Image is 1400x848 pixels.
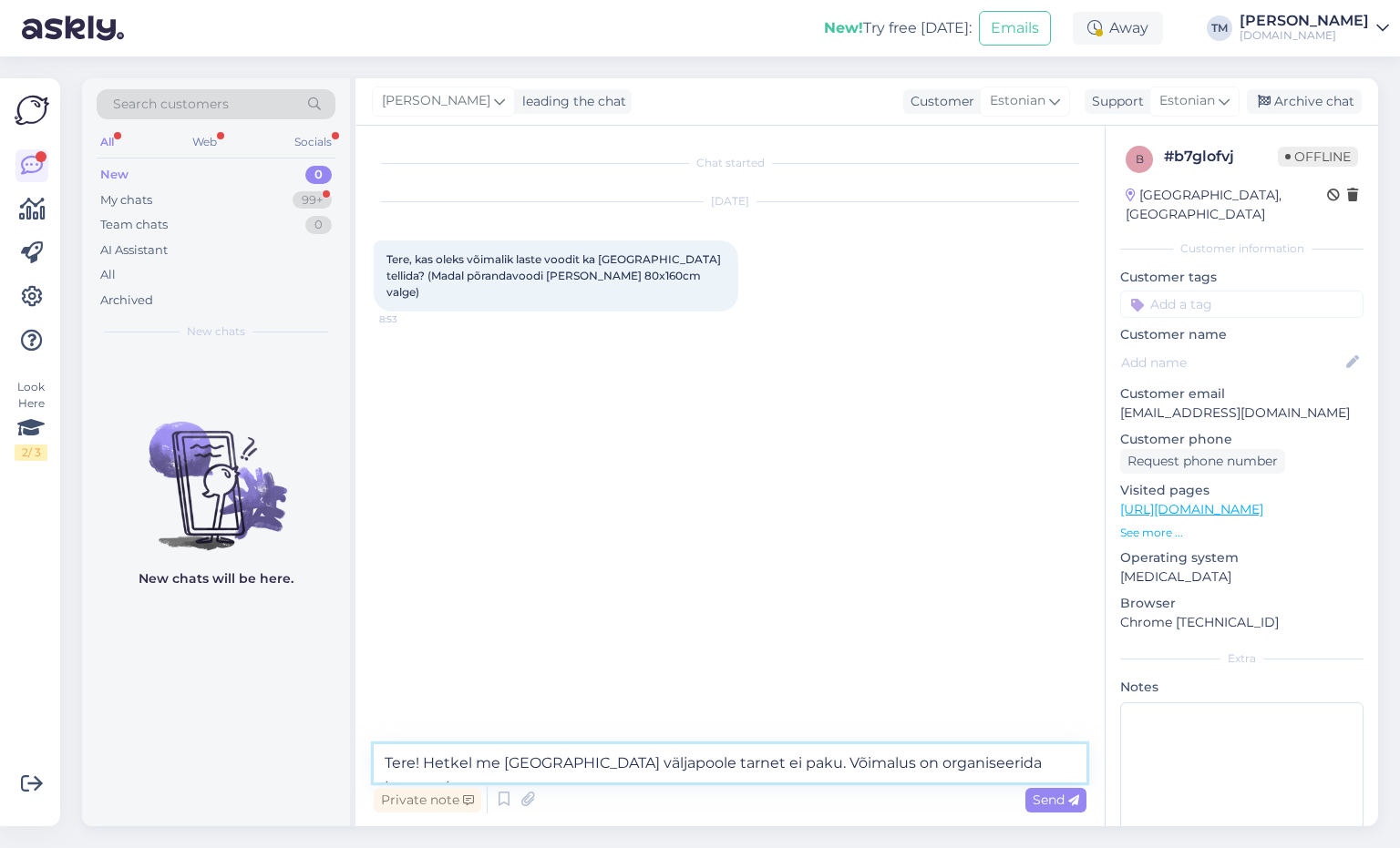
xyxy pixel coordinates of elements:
[386,252,724,299] span: Tere, kas oleks võimalik laste voodit ka [GEOGRAPHIC_DATA] tellida? (Madal põrandavoodi [PERSON_N...
[824,19,863,36] b: New!
[1121,352,1343,373] input: Add name
[1120,449,1285,474] div: Request phone number
[187,323,245,340] span: New chats
[15,93,49,128] img: Askly Logo
[1120,291,1364,318] input: Add a tag
[374,788,481,812] div: Private note
[515,92,626,111] div: leading the chat
[100,191,152,209] div: My chats
[374,193,1086,209] div: [DATE]
[15,379,47,461] div: Look Here
[100,241,168,260] div: AI Assistant
[1278,147,1358,167] span: Offline
[379,312,448,326] span: 8:53
[1120,430,1364,449] p: Customer phone
[1247,89,1362,114] div: Archive chat
[1085,92,1144,111] div: Support
[1120,567,1364,587] p: [MEDICAL_DATA]
[1126,186,1327,224] div: [GEOGRAPHIC_DATA], [GEOGRAPHIC_DATA]
[291,130,335,154] div: Socials
[903,92,974,111] div: Customer
[113,95,229,114] span: Search customers
[100,266,116,284] div: All
[1240,14,1369,28] div: [PERSON_NAME]
[1120,501,1263,517] a: [URL][DOMAIN_NAME]
[382,91,490,111] span: [PERSON_NAME]
[139,569,293,588] p: New chats will be here.
[1120,678,1364,697] p: Notes
[374,744,1086,782] textarea: Tere! Hetkel me [GEOGRAPHIC_DATA] väljapoole tarnet ei paku. Võimalus on organiseerida transport
[1120,481,1364,500] p: Visited pages
[1207,15,1232,41] div: TM
[1159,91,1215,111] span: Estonian
[1120,650,1364,667] div: Extra
[1073,12,1163,45] div: Away
[1240,28,1369,43] div: [DOMAIN_NAME]
[1136,152,1144,166] span: b
[1120,613,1364,632] p: Chrome [TECHNICAL_ID]
[1120,525,1364,541] p: See more ...
[1120,325,1364,344] p: Customer name
[293,191,332,209] div: 99+
[1164,146,1278,168] div: # b7glofvj
[189,130,221,154] div: Web
[979,11,1051,46] button: Emails
[1120,268,1364,287] p: Customer tags
[1120,404,1364,423] p: [EMAIL_ADDRESS][DOMAIN_NAME]
[100,166,129,184] div: New
[1120,384,1364,404] p: Customer email
[1120,594,1364,613] p: Browser
[100,216,168,234] div: Team chats
[97,130,118,154] div: All
[990,91,1045,111] span: Estonian
[1240,14,1389,43] a: [PERSON_NAME][DOMAIN_NAME]
[1120,240,1364,257] div: Customer information
[1033,792,1079,808] span: Send
[374,155,1086,171] div: Chat started
[824,17,972,39] div: Try free [DATE]:
[100,291,153,310] div: Archived
[305,216,332,234] div: 0
[305,166,332,184] div: 0
[1120,548,1364,567] p: Operating system
[15,444,47,461] div: 2 / 3
[82,389,350,553] img: No chats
